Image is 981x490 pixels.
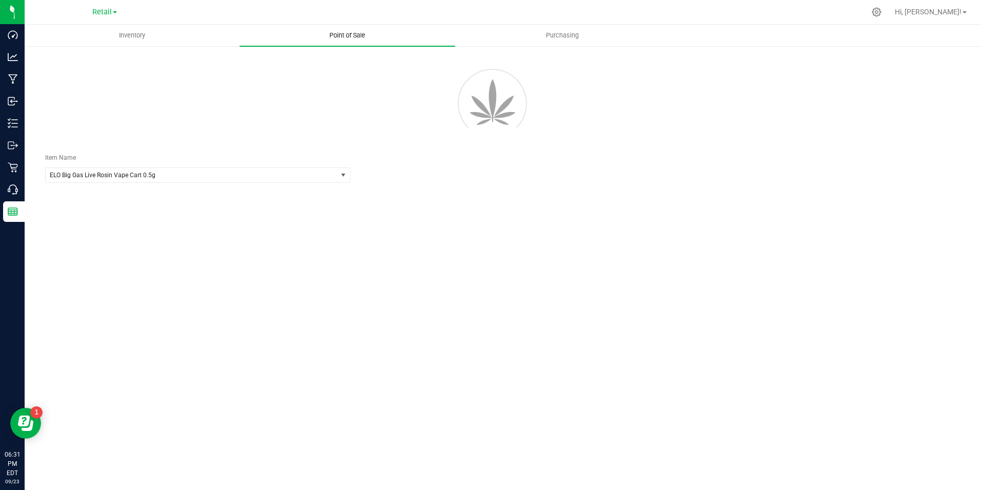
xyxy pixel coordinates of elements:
label: Item Name [45,153,76,162]
inline-svg: Dashboard [8,30,18,40]
inline-svg: Outbound [8,140,18,150]
a: Point of Sale [240,25,455,46]
span: Purchasing [532,31,593,40]
iframe: Resource center [10,408,41,439]
span: ELO Big Gas Live Rosin Vape Cart 0.5g [50,172,322,179]
inline-svg: Retail [8,162,18,173]
inline-svg: Analytics [8,52,18,62]
span: Retail [92,8,112,16]
a: Purchasing [455,25,670,46]
span: Point of Sale [316,31,379,40]
span: select [337,168,350,182]
p: 09/23 [5,478,20,485]
span: Inventory [105,31,159,40]
p: 06:31 PM EDT [5,450,20,478]
div: Manage settings [870,7,883,17]
span: Hi, [PERSON_NAME]! [895,8,962,16]
inline-svg: Reports [8,206,18,217]
inline-svg: Inventory [8,118,18,128]
inline-svg: Manufacturing [8,74,18,84]
iframe: Resource center unread badge [30,406,43,419]
a: Inventory [25,25,240,46]
inline-svg: Inbound [8,96,18,106]
inline-svg: Call Center [8,184,18,195]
